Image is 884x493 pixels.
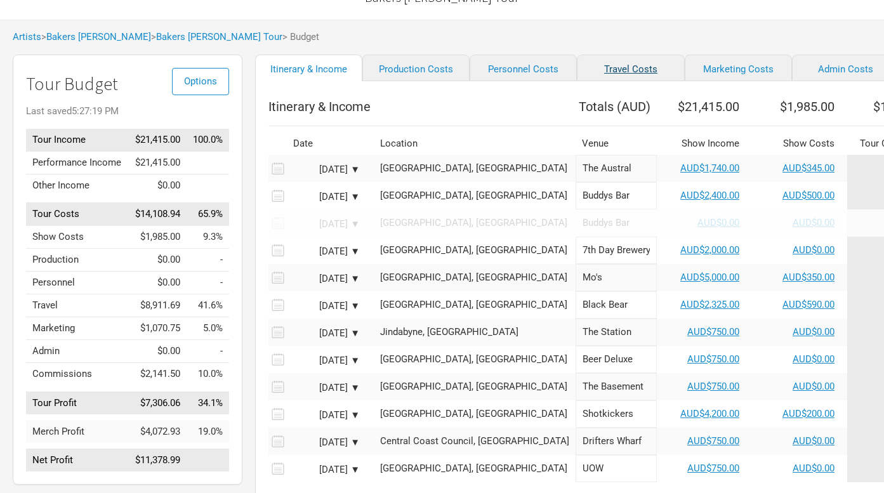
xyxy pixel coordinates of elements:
[380,355,569,364] div: Albury, Australia
[187,226,229,249] td: Show Costs as % of Tour Income
[793,244,835,256] a: AUD$0.00
[128,174,187,197] td: $0.00
[187,249,229,272] td: Production as % of Tour Income
[687,435,739,447] a: AUD$750.00
[380,437,569,446] div: Central Coast Council, Australia
[576,319,657,346] input: The Station
[680,162,739,174] a: AUD$1,740.00
[680,408,739,419] a: AUD$4,200.00
[26,74,229,94] h1: Tour Budget
[26,421,128,443] td: Merch Profit
[13,31,41,43] a: Artists
[782,162,835,174] a: AUD$345.00
[362,55,470,81] a: Production Costs
[680,190,739,201] a: AUD$2,400.00
[151,32,282,42] span: >
[680,272,739,283] a: AUD$5,000.00
[687,463,739,474] a: AUD$750.00
[680,244,739,256] a: AUD$2,000.00
[576,182,657,209] input: Buddys Bar
[576,155,657,182] input: The Austral
[26,151,128,174] td: Performance Income
[290,438,360,447] div: [DATE] ▼
[576,264,657,291] input: Mo's
[128,249,187,272] td: $0.00
[26,249,128,272] td: Production
[793,326,835,338] a: AUD$0.00
[156,31,282,43] a: Bakers [PERSON_NAME] Tour
[187,174,229,197] td: Other Income as % of Tour Income
[26,107,229,116] div: Last saved 5:27:19 PM
[128,294,187,317] td: $8,911.69
[26,363,128,386] td: Commissions
[793,463,835,474] a: AUD$0.00
[380,382,569,391] div: Canberra, Australia
[128,340,187,363] td: $0.00
[380,218,569,228] div: Sydney, Australia
[128,272,187,294] td: $0.00
[290,220,360,229] div: [DATE] ▼
[128,317,187,340] td: $1,070.75
[172,68,229,95] button: Options
[187,294,229,317] td: Travel as % of Tour Income
[576,455,657,482] input: UOW
[380,409,569,419] div: Melbourne, Australia
[290,165,360,174] div: [DATE] ▼
[290,356,360,365] div: [DATE] ▼
[576,133,657,155] th: Venue
[290,301,360,311] div: [DATE] ▼
[26,129,128,152] td: Tour Income
[26,272,128,294] td: Personnel
[782,408,835,419] a: AUD$200.00
[687,353,739,365] a: AUD$750.00
[187,421,229,443] td: Merch Profit as % of Tour Income
[128,449,187,472] td: $11,378.99
[374,133,576,155] th: Location
[380,300,569,310] div: Brisbane, Australia
[290,411,360,420] div: [DATE] ▼
[290,247,360,256] div: [DATE] ▼
[697,217,739,228] a: AUD$0.00
[290,465,360,475] div: [DATE] ▼
[128,421,187,443] td: $4,072.93
[187,272,229,294] td: Personnel as % of Tour Income
[282,32,319,42] span: > Budget
[576,94,657,119] th: Totals ( AUD )
[380,246,569,255] div: Brookvale, Australia
[380,191,569,200] div: Sydney, Australia
[576,209,657,237] input: Buddys Bar
[290,383,360,393] div: [DATE] ▼
[782,190,835,201] a: AUD$500.00
[26,203,128,226] td: Tour Costs
[128,203,187,226] td: $14,108.94
[470,55,577,81] a: Personnel Costs
[793,381,835,392] a: AUD$0.00
[26,340,128,363] td: Admin
[26,294,128,317] td: Travel
[793,353,835,365] a: AUD$0.00
[576,428,657,455] input: Drifters Wharf
[46,31,151,43] a: Bakers [PERSON_NAME]
[187,340,229,363] td: Admin as % of Tour Income
[26,449,128,472] td: Net Profit
[685,55,792,81] a: Marketing Costs
[128,151,187,174] td: $21,415.00
[687,326,739,338] a: AUD$750.00
[782,272,835,283] a: AUD$350.00
[687,381,739,392] a: AUD$750.00
[187,449,229,472] td: Net Profit as % of Tour Income
[380,464,569,473] div: Wollongong, Australia
[576,291,657,319] input: Black Bear
[577,55,684,81] a: Travel Costs
[576,373,657,400] input: The Basement
[782,299,835,310] a: AUD$590.00
[680,299,739,310] a: AUD$2,325.00
[26,226,128,249] td: Show Costs
[128,129,187,152] td: $21,415.00
[657,94,752,119] th: $21,415.00
[380,327,569,337] div: Jindabyne, Australia
[657,133,752,155] th: Show Income
[128,226,187,249] td: $1,985.00
[380,164,569,173] div: Adelaide, Australia
[187,391,229,414] td: Tour Profit as % of Tour Income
